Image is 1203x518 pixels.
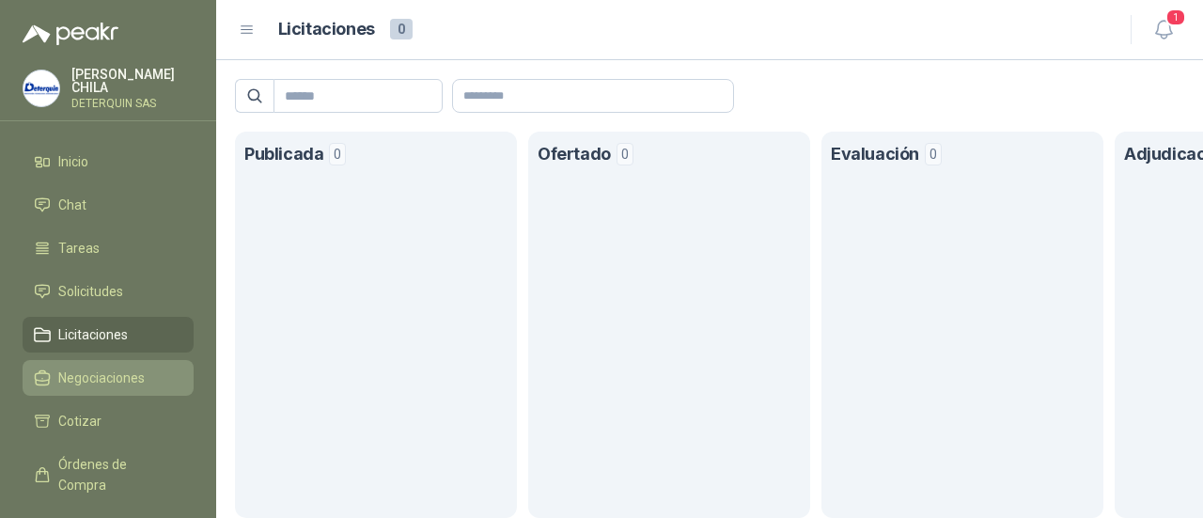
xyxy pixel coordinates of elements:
span: 0 [925,143,942,165]
span: Inicio [58,151,88,172]
span: 0 [390,19,413,39]
a: Cotizar [23,403,194,439]
span: Solicitudes [58,281,123,302]
a: Órdenes de Compra [23,447,194,503]
span: Órdenes de Compra [58,454,176,495]
a: Licitaciones [23,317,194,353]
p: DETERQUIN SAS [71,98,194,109]
span: 0 [617,143,633,165]
h1: Ofertado [538,141,611,168]
h1: Publicada [244,141,323,168]
span: Chat [58,195,86,215]
img: Logo peakr [23,23,118,45]
span: Licitaciones [58,324,128,345]
span: 0 [329,143,346,165]
span: Cotizar [58,411,102,432]
span: Tareas [58,238,100,259]
a: Tareas [23,230,194,266]
h1: Licitaciones [278,16,375,43]
span: Negociaciones [58,368,145,388]
h1: Evaluación [831,141,919,168]
img: Company Logo [23,71,59,106]
a: Negociaciones [23,360,194,396]
a: Chat [23,187,194,223]
p: [PERSON_NAME] CHILA [71,68,194,94]
a: Solicitudes [23,274,194,309]
span: 1 [1165,8,1186,26]
button: 1 [1147,13,1180,47]
a: Inicio [23,144,194,180]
